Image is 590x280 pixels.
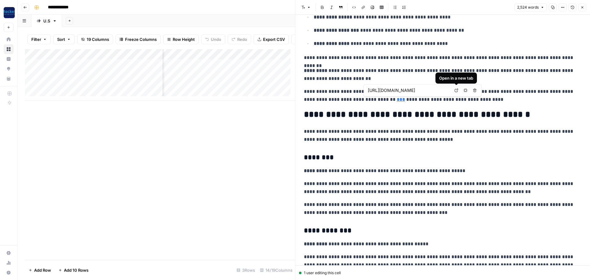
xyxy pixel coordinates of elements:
[234,265,258,275] div: 3 Rows
[263,36,285,42] span: Export CSV
[517,5,539,10] span: 2,524 words
[4,54,14,64] a: Insights
[163,34,199,44] button: Row Height
[4,268,14,278] button: Help + Support
[211,36,221,42] span: Undo
[27,34,51,44] button: Filter
[87,36,109,42] span: 19 Columns
[228,34,251,44] button: Redo
[299,270,586,276] div: 1 user editing this cell
[237,36,247,42] span: Redo
[173,36,195,42] span: Row Height
[201,34,225,44] button: Undo
[57,36,65,42] span: Sort
[31,36,41,42] span: Filter
[4,64,14,74] a: Opportunities
[64,267,88,273] span: Add 10 Rows
[514,3,547,11] button: 2,524 words
[34,267,51,273] span: Add Row
[43,18,50,24] div: U.S
[53,34,75,44] button: Sort
[77,34,113,44] button: 19 Columns
[4,34,14,44] a: Home
[4,258,14,268] a: Usage
[25,265,55,275] button: Add Row
[125,36,157,42] span: Freeze Columns
[4,7,15,18] img: Rocket Pilots Logo
[4,44,14,54] a: Browse
[116,34,161,44] button: Freeze Columns
[258,265,295,275] div: 14/19 Columns
[4,248,14,258] a: Settings
[4,5,14,20] button: Workspace: Rocket Pilots
[254,34,289,44] button: Export CSV
[439,75,473,81] div: Open in a new tab
[31,15,62,27] a: U.S
[4,74,14,84] a: Your Data
[55,265,92,275] button: Add 10 Rows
